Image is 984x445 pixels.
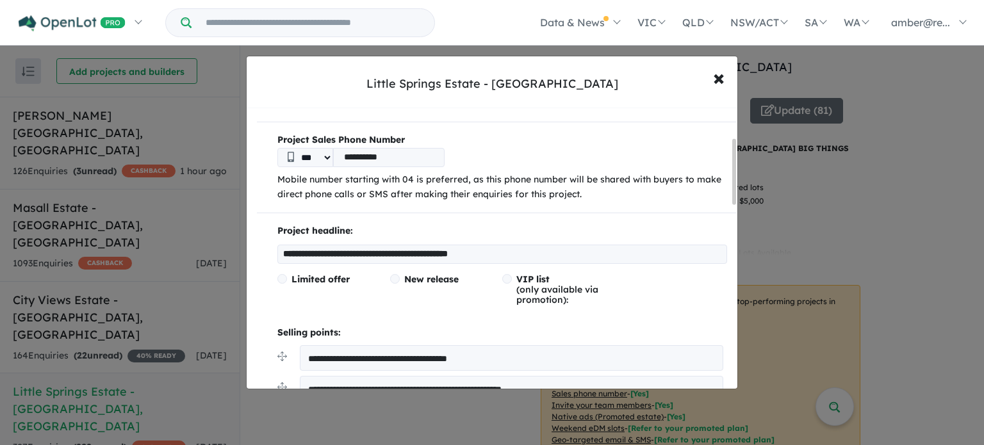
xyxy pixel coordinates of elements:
span: (only available via promotion): [516,273,598,305]
span: New release [404,273,459,285]
p: Selling points: [277,325,727,341]
input: Try estate name, suburb, builder or developer [194,9,432,36]
span: amber@re... [891,16,950,29]
img: drag.svg [277,382,287,392]
span: × [713,63,725,91]
p: Mobile number starting with 04 is preferred, as this phone number will be shared with buyers to m... [277,172,727,203]
img: drag.svg [277,352,287,361]
span: VIP list [516,273,550,285]
img: Phone icon [288,152,294,162]
span: Limited offer [291,273,350,285]
div: Little Springs Estate - [GEOGRAPHIC_DATA] [366,76,618,92]
img: Openlot PRO Logo White [19,15,126,31]
p: Project headline: [277,223,727,239]
b: Project Sales Phone Number [277,133,727,148]
b: Townhouses: [277,97,336,109]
